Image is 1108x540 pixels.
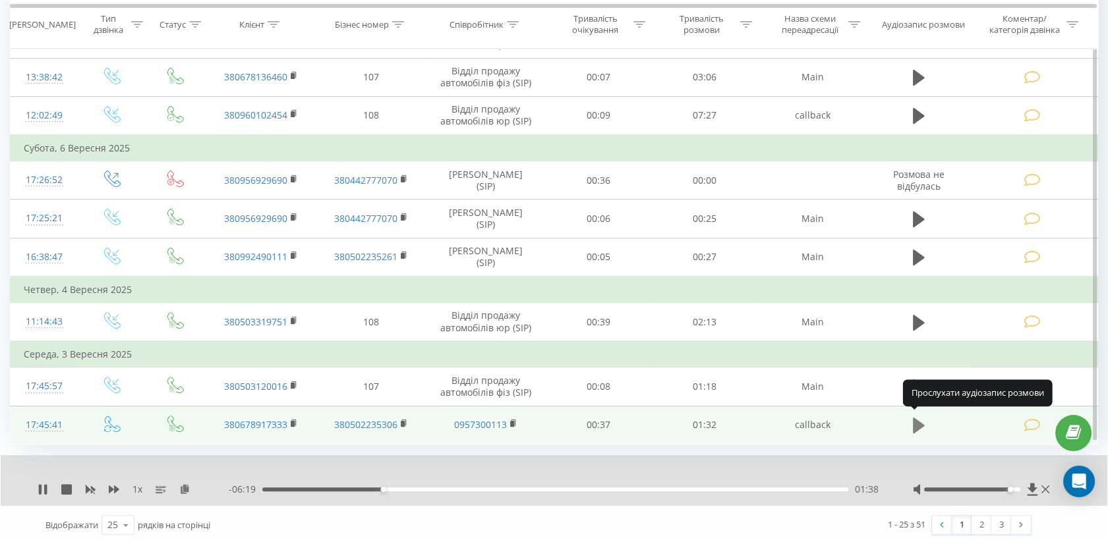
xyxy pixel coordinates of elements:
div: 17:25:21 [24,205,65,231]
a: 380956929690 [224,174,287,186]
td: [PERSON_NAME] (SIP) [426,238,545,277]
div: 1 - 25 з 51 [888,518,925,531]
div: Співробітник [450,19,504,30]
a: 380960102454 [224,109,287,121]
td: 02:13 [651,303,757,342]
td: 03:06 [651,58,757,96]
a: 380442777070 [334,212,397,225]
div: 17:45:57 [24,373,65,399]
td: Відділ продажу автомобілів фіз (SIP) [426,58,545,96]
td: Відділ продажу автомобілів юр (SIP) [426,303,545,342]
div: Accessibility label [1008,487,1013,492]
div: Прослухати аудіозапис розмови [903,380,1053,406]
a: 380678136460 [224,70,287,83]
td: callback [757,406,868,444]
span: Розмова не відбулась [893,168,945,192]
td: 01:32 [651,406,757,444]
td: Відділ продажу автомобілів юр (SIP) [426,96,545,135]
td: 00:39 [545,303,651,342]
td: 107 [316,367,426,406]
div: 16:38:47 [24,244,65,270]
a: 3 [991,516,1011,534]
div: Аудіозапис розмови [882,19,965,30]
td: Main [757,200,868,238]
td: [PERSON_NAME] (SIP) [426,161,545,200]
td: Четвер, 4 Вересня 2025 [11,277,1098,303]
a: 380678917333 [224,418,287,431]
td: 00:36 [545,161,651,200]
span: 1 x [132,483,142,496]
a: 2 [972,516,991,534]
div: Тип дзвінка [90,14,127,36]
span: Відображати [45,519,98,531]
td: Main [757,58,868,96]
a: 380442777070 [334,174,397,186]
span: рядків на сторінці [138,519,210,531]
div: 12:02:49 [24,103,65,128]
a: 380956929690 [224,212,287,225]
div: Open Intercom Messenger [1063,466,1095,497]
div: Тривалість розмови [666,14,737,36]
td: 00:37 [545,406,651,444]
span: 01:38 [855,483,879,496]
div: Коментар/категорія дзвінка [986,14,1063,36]
td: Субота, 6 Вересня 2025 [11,135,1098,161]
td: Main [757,238,868,277]
td: Main [757,367,868,406]
td: Середа, 3 Вересня 2025 [11,341,1098,367]
td: 107 [316,58,426,96]
td: 00:09 [545,96,651,135]
td: 00:05 [545,238,651,277]
div: 13:38:42 [24,65,65,90]
td: 00:08 [545,367,651,406]
td: 01:18 [651,367,757,406]
td: 07:27 [651,96,757,135]
span: - 06:19 [229,483,262,496]
td: callback [757,96,868,135]
td: Main [757,303,868,342]
a: 380503120016 [224,380,287,392]
div: Назва схеми переадресації [774,14,845,36]
td: [PERSON_NAME] (SIP) [426,200,545,238]
td: 108 [316,303,426,342]
div: Клієнт [239,19,264,30]
div: 17:45:41 [24,412,65,438]
td: 00:06 [545,200,651,238]
a: 380503319751 [224,315,287,328]
div: 11:14:43 [24,309,65,335]
td: 00:07 [545,58,651,96]
a: 0957300113 [454,418,507,431]
a: 380502235261 [334,250,397,263]
div: Accessibility label [381,487,386,492]
td: 00:00 [651,161,757,200]
div: Статус [160,19,186,30]
a: 380992490111 [224,250,287,263]
td: Відділ продажу автомобілів фіз (SIP) [426,367,545,406]
div: 17:26:52 [24,167,65,193]
td: 00:25 [651,200,757,238]
td: 108 [316,96,426,135]
div: Бізнес номер [335,19,389,30]
td: 00:27 [651,238,757,277]
div: [PERSON_NAME] [9,19,76,30]
a: 380502235306 [334,418,397,431]
div: 25 [107,518,118,531]
div: Тривалість очікування [560,14,630,36]
a: 1 [952,516,972,534]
